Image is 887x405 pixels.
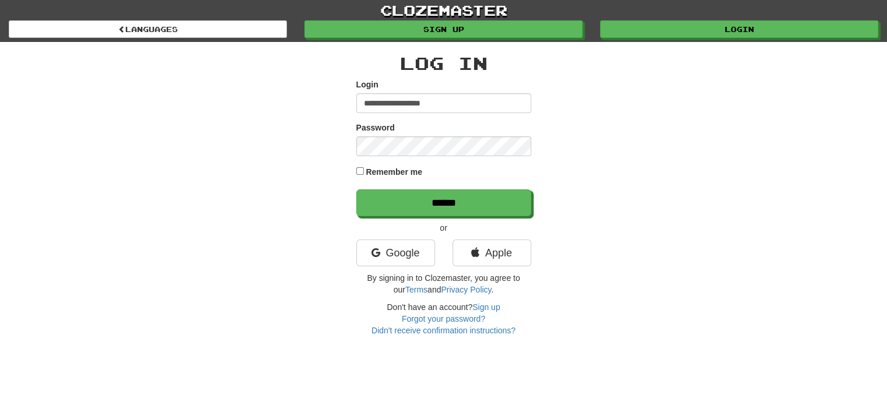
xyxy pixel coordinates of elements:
[356,54,531,73] h2: Log In
[356,301,531,336] div: Don't have an account?
[356,79,378,90] label: Login
[402,314,485,323] a: Forgot your password?
[366,166,422,178] label: Remember me
[600,20,878,38] a: Login
[356,272,531,295] p: By signing in to Clozemaster, you agree to our and .
[9,20,287,38] a: Languages
[453,240,531,266] a: Apple
[371,326,516,335] a: Didn't receive confirmation instructions?
[304,20,583,38] a: Sign up
[405,285,427,294] a: Terms
[472,302,500,312] a: Sign up
[356,122,395,133] label: Password
[356,240,435,266] a: Google
[356,222,531,234] p: or
[441,285,491,294] a: Privacy Policy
